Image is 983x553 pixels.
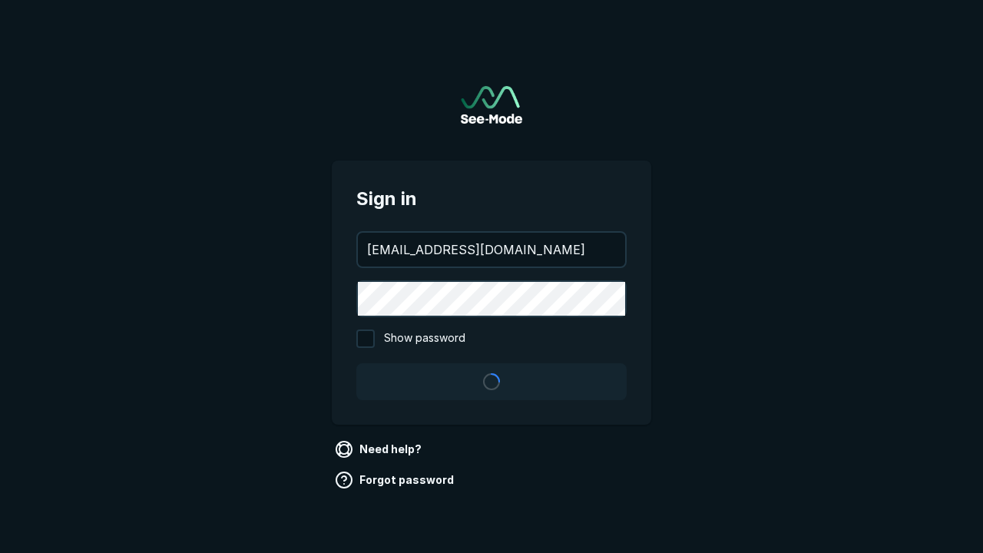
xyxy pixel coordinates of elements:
span: Sign in [356,185,627,213]
a: Forgot password [332,468,460,492]
span: Show password [384,329,465,348]
img: See-Mode Logo [461,86,522,124]
a: Go to sign in [461,86,522,124]
input: your@email.com [358,233,625,267]
a: Need help? [332,437,428,462]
